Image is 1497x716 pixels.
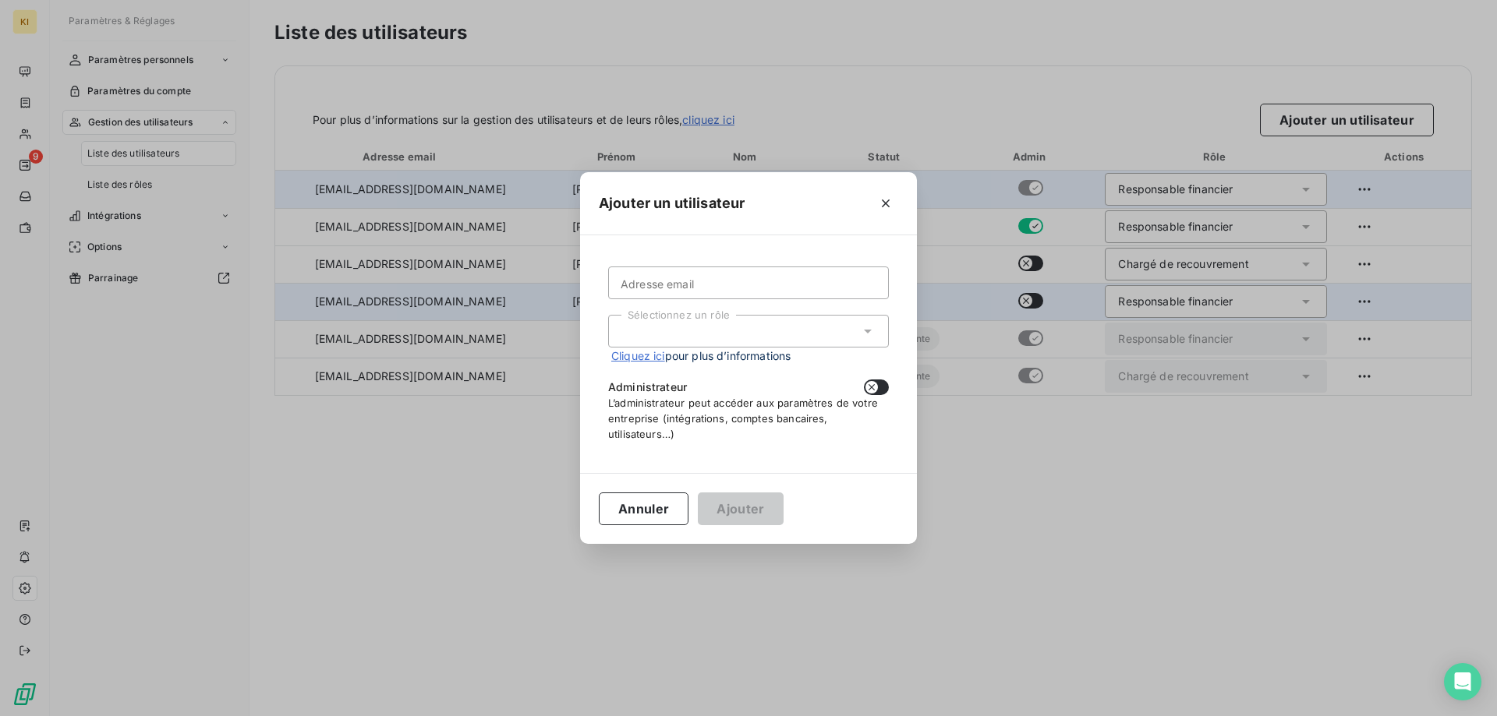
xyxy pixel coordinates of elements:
button: Ajouter [698,492,783,525]
input: placeholder [608,266,889,299]
h5: Ajouter un utilisateur [599,192,745,214]
div: Open Intercom Messenger [1444,663,1481,700]
span: L’administrateur peut accéder aux paramètres de votre entreprise (intégrations, comptes bancaires... [608,397,878,440]
span: pour plus d’informations [611,347,791,364]
button: Annuler [599,492,688,525]
a: Cliquez ici [611,349,665,362]
span: Administrateur [608,379,687,395]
